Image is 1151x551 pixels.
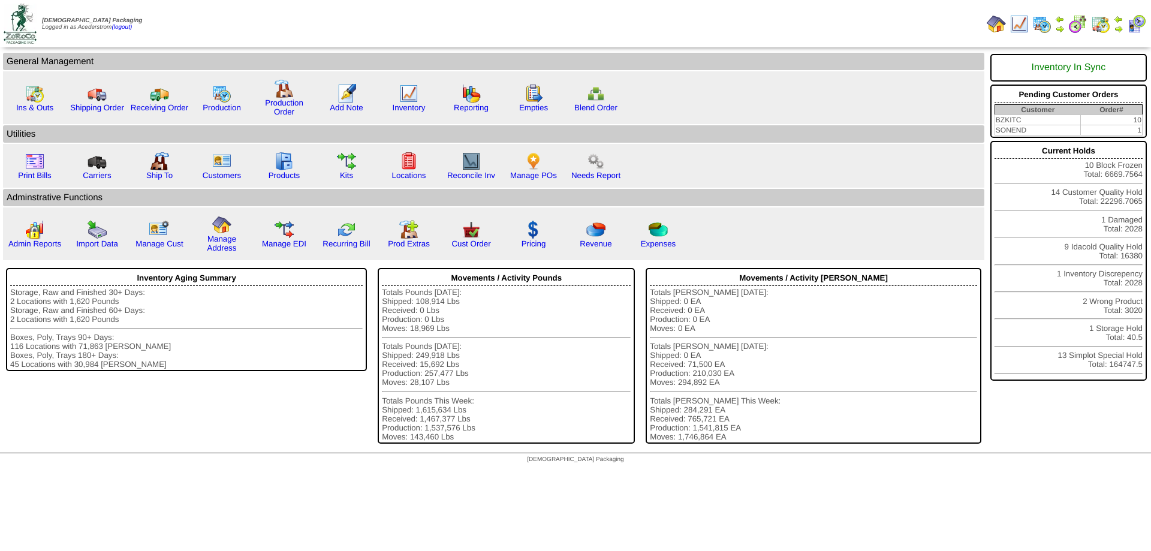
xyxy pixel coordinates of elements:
[135,239,183,248] a: Manage Cust
[25,84,44,103] img: calendarinout.gif
[388,239,430,248] a: Prod Extras
[1010,14,1029,34] img: line_graph.gif
[1055,24,1065,34] img: arrowright.gif
[641,239,676,248] a: Expenses
[16,103,53,112] a: Ins & Outs
[207,234,237,252] a: Manage Address
[340,171,353,180] a: Kits
[527,456,623,463] span: [DEMOGRAPHIC_DATA] Packaging
[265,98,303,116] a: Production Order
[995,105,1080,115] th: Customer
[399,220,418,239] img: prodextras.gif
[337,84,356,103] img: orders.gif
[112,24,132,31] a: (logout)
[10,288,363,369] div: Storage, Raw and Finished 30+ Days: 2 Locations with 1,620 Pounds Storage, Raw and Finished 60+ D...
[83,171,111,180] a: Carriers
[10,270,363,286] div: Inventory Aging Summary
[995,125,1080,136] td: SONEND
[70,103,124,112] a: Shipping Order
[1081,105,1143,115] th: Order#
[323,239,370,248] a: Recurring Bill
[212,215,231,234] img: home.gif
[1068,14,1087,34] img: calendarblend.gif
[330,103,363,112] a: Add Note
[580,239,611,248] a: Revenue
[42,17,142,31] span: Logged in as Acederstrom
[8,239,61,248] a: Admin Reports
[150,84,169,103] img: truck2.gif
[3,189,984,206] td: Adminstrative Functions
[987,14,1006,34] img: home.gif
[42,17,142,24] span: [DEMOGRAPHIC_DATA] Packaging
[1127,14,1146,34] img: calendarcustomer.gif
[519,103,548,112] a: Empties
[1081,115,1143,125] td: 10
[462,84,481,103] img: graph.gif
[574,103,617,112] a: Blend Order
[1055,14,1065,24] img: arrowleft.gif
[524,84,543,103] img: workorder.gif
[269,171,300,180] a: Products
[275,79,294,98] img: factory.gif
[337,220,356,239] img: reconcile.gif
[451,239,490,248] a: Cust Order
[462,220,481,239] img: cust_order.png
[995,56,1143,79] div: Inventory In Sync
[203,103,241,112] a: Production
[522,239,546,248] a: Pricing
[131,103,188,112] a: Receiving Order
[1081,125,1143,136] td: 1
[212,84,231,103] img: calendarprod.gif
[447,171,495,180] a: Reconcile Inv
[88,220,107,239] img: import.gif
[571,171,620,180] a: Needs Report
[275,220,294,239] img: edi.gif
[650,288,977,441] div: Totals [PERSON_NAME] [DATE]: Shipped: 0 EA Received: 0 EA Production: 0 EA Moves: 0 EA Totals [PE...
[212,152,231,171] img: customers.gif
[146,171,173,180] a: Ship To
[995,87,1143,103] div: Pending Customer Orders
[262,239,306,248] a: Manage EDI
[150,152,169,171] img: factory2.gif
[995,115,1080,125] td: BZKITC
[586,84,605,103] img: network.png
[382,288,631,441] div: Totals Pounds [DATE]: Shipped: 108,914 Lbs Received: 0 Lbs Production: 0 Lbs Moves: 18,969 Lbs To...
[393,103,426,112] a: Inventory
[1114,14,1123,24] img: arrowleft.gif
[399,152,418,171] img: locations.gif
[3,53,984,70] td: General Management
[25,220,44,239] img: graph2.png
[25,152,44,171] img: invoice2.gif
[649,220,668,239] img: pie_chart2.png
[510,171,557,180] a: Manage POs
[586,152,605,171] img: workflow.png
[149,220,171,239] img: managecust.png
[650,270,977,286] div: Movements / Activity [PERSON_NAME]
[462,152,481,171] img: line_graph2.gif
[3,125,984,143] td: Utilities
[1114,24,1123,34] img: arrowright.gif
[337,152,356,171] img: workflow.gif
[399,84,418,103] img: line_graph.gif
[524,152,543,171] img: po.png
[454,103,489,112] a: Reporting
[586,220,605,239] img: pie_chart.png
[18,171,52,180] a: Print Bills
[524,220,543,239] img: dollar.gif
[4,4,37,44] img: zoroco-logo-small.webp
[1091,14,1110,34] img: calendarinout.gif
[203,171,241,180] a: Customers
[76,239,118,248] a: Import Data
[990,141,1147,381] div: 10 Block Frozen Total: 6669.7564 14 Customer Quality Hold Total: 22296.7065 1 Damaged Total: 2028...
[88,152,107,171] img: truck3.gif
[1032,14,1051,34] img: calendarprod.gif
[995,143,1143,159] div: Current Holds
[391,171,426,180] a: Locations
[275,152,294,171] img: cabinet.gif
[382,270,631,286] div: Movements / Activity Pounds
[88,84,107,103] img: truck.gif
